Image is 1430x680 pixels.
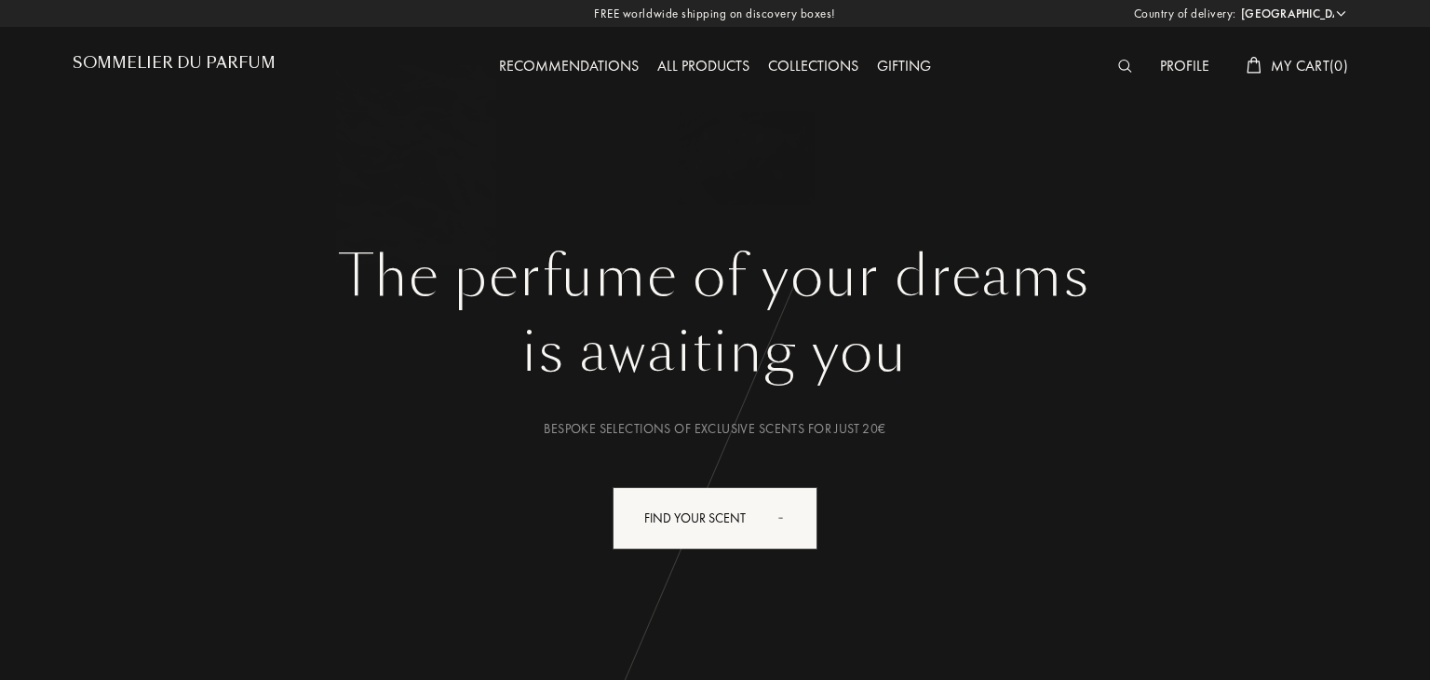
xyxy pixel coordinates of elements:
div: All products [648,55,759,79]
div: Recommendations [490,55,648,79]
a: All products [648,56,759,75]
a: Collections [759,56,868,75]
a: Gifting [868,56,940,75]
div: Collections [759,55,868,79]
img: cart_white.svg [1247,57,1261,74]
div: animation [772,498,809,536]
a: Find your scentanimation [599,487,831,550]
div: is awaiting you [87,310,1343,394]
div: Bespoke selections of exclusive scents for just 20€ [87,419,1343,439]
img: search_icn_white.svg [1118,60,1132,73]
h1: Sommelier du Parfum [73,54,276,72]
a: Recommendations [490,56,648,75]
div: Find your scent [613,487,817,550]
div: Gifting [868,55,940,79]
h1: The perfume of your dreams [87,243,1343,310]
div: Profile [1151,55,1219,79]
span: My Cart ( 0 ) [1271,56,1348,75]
span: Country of delivery: [1134,5,1236,23]
a: Profile [1151,56,1219,75]
a: Sommelier du Parfum [73,54,276,79]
